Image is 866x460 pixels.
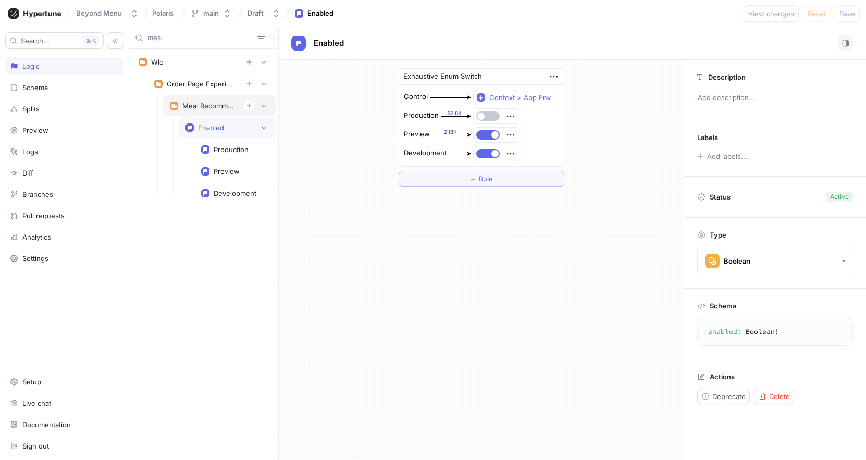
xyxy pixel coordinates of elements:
button: Delete [754,389,794,404]
textarea: enabled: Boolean! [702,322,848,341]
div: Context > App Env [489,93,551,102]
span: Enabled [314,39,344,47]
div: Preview [214,167,240,176]
div: Development [214,189,256,197]
div: Logs [22,147,38,156]
div: Preview [404,129,430,140]
div: Production [214,145,249,154]
div: Draft [248,9,264,18]
div: Schema [22,83,48,92]
div: Documentation [22,420,71,429]
button: Boolean [697,247,853,275]
p: Add description... [693,89,857,107]
div: Settings [22,254,48,263]
div: Order Page Experiments [167,80,236,88]
div: Production [404,110,439,121]
span: Save [839,10,855,17]
a: Documentation [5,416,123,433]
span: View changes [748,10,794,17]
div: Enabled [198,123,224,132]
p: Schema [710,302,736,310]
div: Exhaustive Enum Switch [403,71,482,82]
span: Delete [769,393,790,400]
button: Context > App Env [473,90,555,105]
div: Wlo [151,58,164,66]
div: Control [404,92,428,102]
p: Actions [710,372,735,381]
div: Enabled [307,8,333,19]
div: Splits [22,105,40,113]
p: Status [710,190,731,204]
div: Preview [22,126,48,134]
div: Logic [22,62,40,70]
span: ＋ [469,176,476,182]
button: View changes [744,5,799,22]
div: Branches [22,190,53,198]
div: Live chat [22,399,51,407]
div: Analytics [22,233,51,241]
button: ＋Rule [399,171,564,187]
div: Setup [22,378,41,386]
div: Pull requests [22,212,65,220]
p: Type [710,231,726,239]
button: Save [835,5,860,22]
p: Labels [697,133,718,142]
div: 37.6K [441,109,469,117]
div: Boolean [724,257,750,266]
button: Search...K [5,32,104,49]
button: main [187,5,236,22]
span: Rule [479,176,493,182]
div: main [203,9,219,18]
div: Beyond Menu [76,9,122,18]
button: Reset [803,5,831,22]
div: Active [830,192,849,202]
button: Add labels... [694,150,750,163]
div: Meal Recommendations [182,102,236,110]
button: Draft [243,5,284,22]
span: Deprecate [712,393,746,400]
span: Search... [21,38,50,44]
div: Diff [22,169,33,177]
div: 2.18K [432,128,469,136]
div: Development [404,148,447,158]
button: Deprecate [697,389,750,404]
div: K [83,35,99,46]
span: Reset [808,10,826,17]
p: Description [708,73,746,81]
div: Sign out [22,442,49,450]
input: Search... [147,33,253,43]
span: Polaris [152,9,174,17]
div: Add labels... [707,153,747,160]
button: Beyond Menu [72,5,143,22]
